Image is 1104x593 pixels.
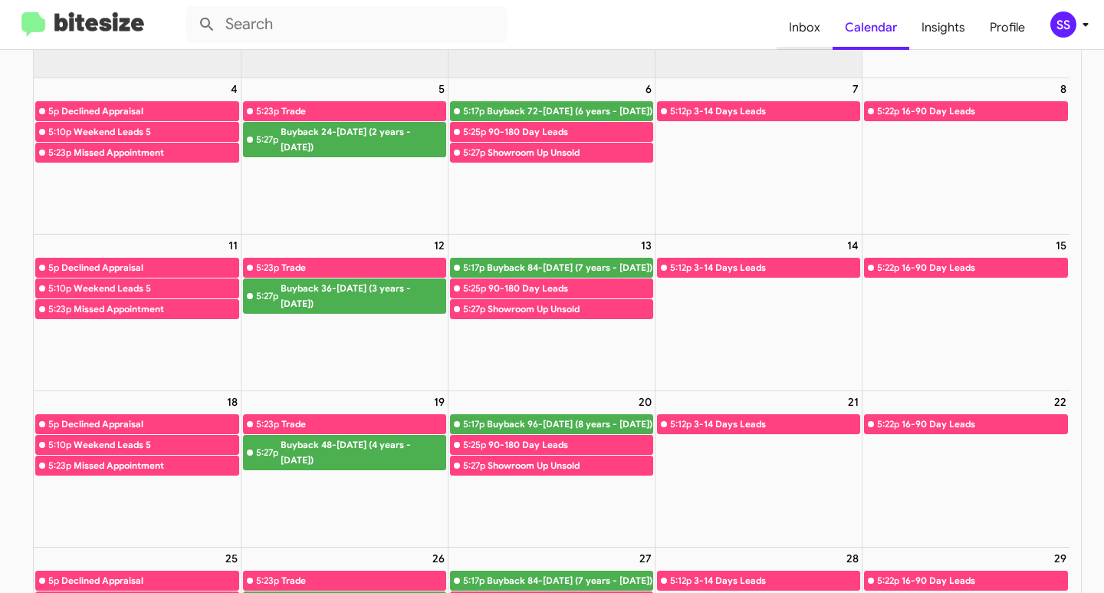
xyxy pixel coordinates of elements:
[256,132,278,147] div: 5:27p
[48,281,71,296] div: 5:10p
[48,145,71,160] div: 5:23p
[463,437,486,453] div: 5:25p
[902,260,1067,275] div: 16-90 Day Leads
[638,235,655,256] a: August 13, 2025
[256,288,278,304] div: 5:27p
[694,417,859,432] div: 3-14 Days Leads
[48,301,71,317] div: 5:23p
[61,417,238,432] div: Declined Appraisal
[74,301,238,317] div: Missed Appointment
[256,573,279,588] div: 5:23p
[463,301,485,317] div: 5:27p
[694,104,859,119] div: 3-14 Days Leads
[281,104,445,119] div: Trade
[256,104,279,119] div: 5:23p
[281,124,445,155] div: Buyback 24-[DATE] (2 years - [DATE])
[74,437,238,453] div: Weekend Leads 5
[777,5,833,50] a: Inbox
[449,78,655,235] td: August 6, 2025
[74,458,238,473] div: Missed Appointment
[488,124,652,140] div: 90-180 Day Leads
[61,104,238,119] div: Declined Appraisal
[488,458,652,473] div: Showroom Up Unsold
[463,104,485,119] div: 5:17p
[488,437,652,453] div: 90-180 Day Leads
[222,548,241,569] a: August 25, 2025
[670,417,692,432] div: 5:12p
[186,6,508,43] input: Search
[670,260,692,275] div: 5:12p
[487,573,652,588] div: Buyback 84-[DATE] (7 years - [DATE])
[431,235,448,256] a: August 12, 2025
[849,78,862,100] a: August 7, 2025
[902,573,1067,588] div: 16-90 Day Leads
[909,5,978,50] a: Insights
[281,573,445,588] div: Trade
[61,260,238,275] div: Declined Appraisal
[463,145,485,160] div: 5:27p
[636,548,655,569] a: August 27, 2025
[241,235,448,391] td: August 12, 2025
[978,5,1037,50] span: Profile
[655,78,863,235] td: August 7, 2025
[241,391,448,548] td: August 19, 2025
[877,260,899,275] div: 5:22p
[1051,548,1069,569] a: August 29, 2025
[463,417,485,432] div: 5:17p
[225,235,241,256] a: August 11, 2025
[670,104,692,119] div: 5:12p
[488,145,652,160] div: Showroom Up Unsold
[488,301,652,317] div: Showroom Up Unsold
[487,260,652,275] div: Buyback 84-[DATE] (7 years - [DATE])
[431,391,448,413] a: August 19, 2025
[877,104,899,119] div: 5:22p
[48,260,59,275] div: 5p
[429,548,448,569] a: August 26, 2025
[694,260,859,275] div: 3-14 Days Leads
[1053,235,1069,256] a: August 15, 2025
[463,281,486,296] div: 5:25p
[1051,391,1069,413] a: August 22, 2025
[863,78,1069,235] td: August 8, 2025
[833,5,909,50] a: Calendar
[61,573,238,588] div: Declined Appraisal
[74,281,238,296] div: Weekend Leads 5
[281,437,445,468] div: Buyback 48-[DATE] (4 years - [DATE])
[48,104,59,119] div: 5p
[48,437,71,453] div: 5:10p
[1037,12,1087,38] button: SS
[34,235,241,391] td: August 11, 2025
[1050,12,1076,38] div: SS
[256,260,279,275] div: 5:23p
[281,260,445,275] div: Trade
[845,391,862,413] a: August 21, 2025
[256,417,279,432] div: 5:23p
[463,260,485,275] div: 5:17p
[655,391,863,548] td: August 21, 2025
[228,78,241,100] a: August 4, 2025
[74,145,238,160] div: Missed Appointment
[256,445,278,460] div: 5:27p
[463,124,486,140] div: 5:25p
[487,104,652,119] div: Buyback 72-[DATE] (6 years - [DATE])
[902,104,1067,119] div: 16-90 Day Leads
[487,417,652,432] div: Buyback 96-[DATE] (8 years - [DATE])
[642,78,655,100] a: August 6, 2025
[463,458,485,473] div: 5:27p
[636,391,655,413] a: August 20, 2025
[241,78,448,235] td: August 5, 2025
[843,548,862,569] a: August 28, 2025
[863,391,1069,548] td: August 22, 2025
[449,391,655,548] td: August 20, 2025
[281,281,445,311] div: Buyback 36-[DATE] (3 years - [DATE])
[48,124,71,140] div: 5:10p
[902,417,1067,432] div: 16-90 Day Leads
[449,235,655,391] td: August 13, 2025
[694,573,859,588] div: 3-14 Days Leads
[1057,78,1069,100] a: August 8, 2025
[224,391,241,413] a: August 18, 2025
[48,417,59,432] div: 5p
